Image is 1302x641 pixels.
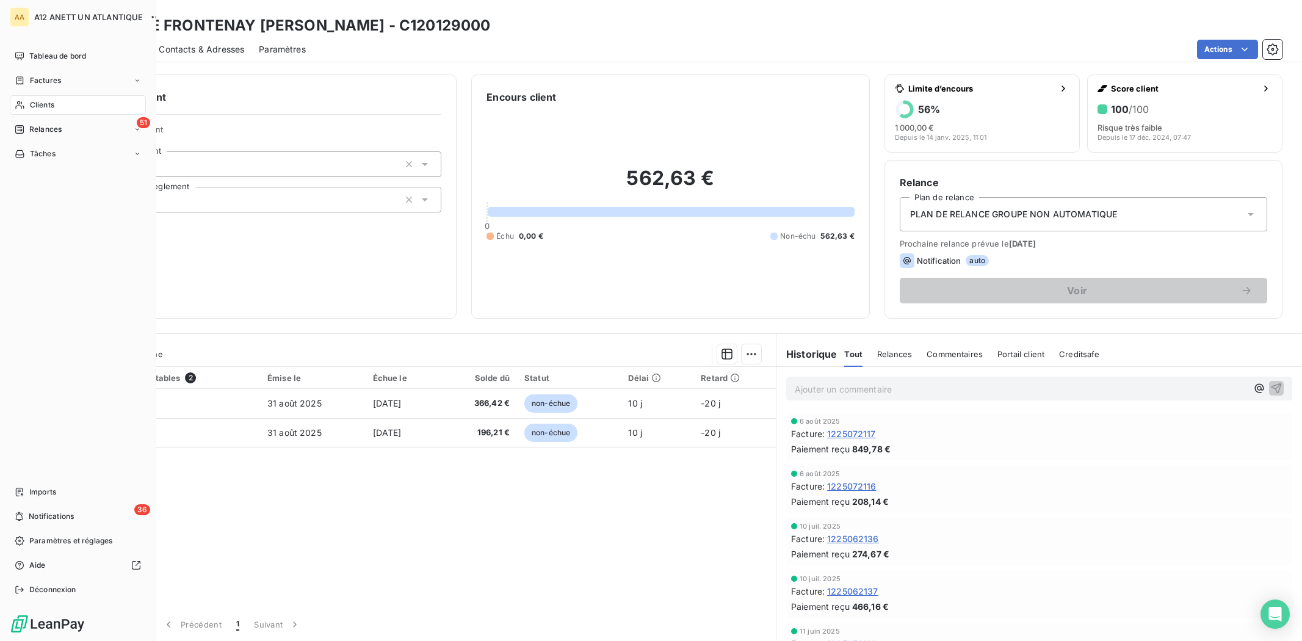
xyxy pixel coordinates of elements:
div: Émise le [267,373,358,383]
span: Propriétés Client [98,125,441,142]
button: Actions [1197,40,1258,59]
span: Paiement reçu [791,495,850,508]
span: Paramètres et réglages [29,535,112,546]
span: 1 [236,618,239,631]
span: Déconnexion [29,584,76,595]
h6: 56 % [918,103,940,115]
span: Tableau de bord [29,51,86,62]
span: Limite d’encours [908,84,1054,93]
span: 10 j [628,427,642,438]
span: 1225062137 [827,585,878,598]
span: [DATE] [373,398,402,408]
span: [DATE] [1009,239,1036,248]
span: Creditsafe [1059,349,1100,359]
div: Statut [524,373,613,383]
span: Relances [877,349,912,359]
span: /100 [1129,103,1149,115]
span: Clients [30,100,54,110]
h3: MAIRIE FRONTENAY [PERSON_NAME] - C120129000 [107,15,490,37]
span: 1 000,00 € [895,123,934,132]
span: 10 j [628,398,642,408]
span: Notification [917,256,961,266]
div: Pièces comptables [104,372,253,383]
span: 196,21 € [447,427,510,439]
span: 366,42 € [447,397,510,410]
span: Tâches [30,148,56,159]
button: Précédent [155,612,229,637]
span: Depuis le 14 janv. 2025, 11:01 [895,134,986,141]
span: 0 [485,221,490,231]
span: 466,16 € [852,600,889,613]
span: Relances [29,124,62,135]
span: Facture : [791,585,825,598]
span: A12 ANETT UN ATLANTIQUE [34,12,143,22]
span: Paiement reçu [791,443,850,455]
span: 6 août 2025 [800,470,841,477]
h2: 562,63 € [486,166,854,203]
span: Tout [844,349,863,359]
span: -20 j [701,398,720,408]
span: Paramètres [259,43,306,56]
span: Paiement reçu [791,600,850,613]
span: 208,14 € [852,495,889,508]
button: Score client100/100Risque très faibleDepuis le 17 déc. 2024, 07:47 [1087,74,1282,153]
h6: Encours client [486,90,556,104]
span: [DATE] [373,427,402,438]
span: auto [966,255,989,266]
span: Facture : [791,480,825,493]
span: 562,63 € [820,231,854,242]
button: Limite d’encours56%1 000,00 €Depuis le 14 janv. 2025, 11:01 [884,74,1080,153]
div: Retard [701,373,769,383]
button: Voir [900,278,1267,303]
img: Logo LeanPay [10,614,85,634]
div: AA [10,7,29,27]
div: Open Intercom Messenger [1260,599,1290,629]
span: -20 j [701,427,720,438]
span: non-échue [524,394,577,413]
span: 2 [185,372,196,383]
span: Contacts & Adresses [159,43,244,56]
h6: Informations client [74,90,441,104]
span: Aide [29,560,46,571]
span: Imports [29,487,56,498]
span: Factures [30,75,61,86]
span: 51 [137,117,150,128]
span: Portail client [997,349,1044,359]
span: 36 [134,504,150,515]
span: 0,00 € [519,231,543,242]
span: 1225072116 [827,480,877,493]
span: Paiement reçu [791,548,850,560]
span: 11 juin 2025 [800,628,840,635]
span: Score client [1111,84,1256,93]
h6: Historique [776,347,837,361]
div: Échue le [373,373,433,383]
h6: Relance [900,175,1267,190]
span: Prochaine relance prévue le [900,239,1267,248]
span: 6 août 2025 [800,418,841,425]
span: non-échue [524,424,577,442]
span: 31 août 2025 [267,427,322,438]
h6: 100 [1111,103,1149,115]
span: Notifications [29,511,74,522]
span: PLAN DE RELANCE GROUPE NON AUTOMATIQUE [910,208,1118,220]
button: Suivant [247,612,308,637]
span: Facture : [791,427,825,440]
span: 10 juil. 2025 [800,523,841,530]
span: Échu [496,231,514,242]
span: Risque très faible [1098,123,1162,132]
span: Commentaires [927,349,983,359]
span: Facture : [791,532,825,545]
span: 1225072117 [827,427,876,440]
span: 274,67 € [852,548,889,560]
span: 31 août 2025 [267,398,322,408]
span: 10 juil. 2025 [800,575,841,582]
div: Délai [628,373,686,383]
span: Non-échu [780,231,816,242]
span: Voir [914,286,1240,295]
button: 1 [229,612,247,637]
span: Depuis le 17 déc. 2024, 07:47 [1098,134,1191,141]
span: 849,78 € [852,443,891,455]
span: 1225062136 [827,532,879,545]
div: Solde dû [447,373,510,383]
a: Aide [10,556,146,575]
